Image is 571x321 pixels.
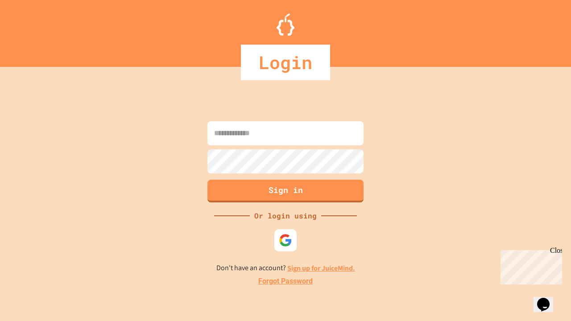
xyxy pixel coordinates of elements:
p: Don't have an account? [216,263,355,274]
div: Login [241,45,330,80]
a: Forgot Password [258,276,313,287]
div: Or login using [250,210,321,221]
div: Chat with us now!Close [4,4,62,57]
iframe: chat widget [534,285,562,312]
img: Logo.svg [277,13,294,36]
iframe: chat widget [497,247,562,284]
button: Sign in [207,180,364,202]
img: google-icon.svg [279,234,292,247]
a: Sign up for JuiceMind. [287,263,355,273]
